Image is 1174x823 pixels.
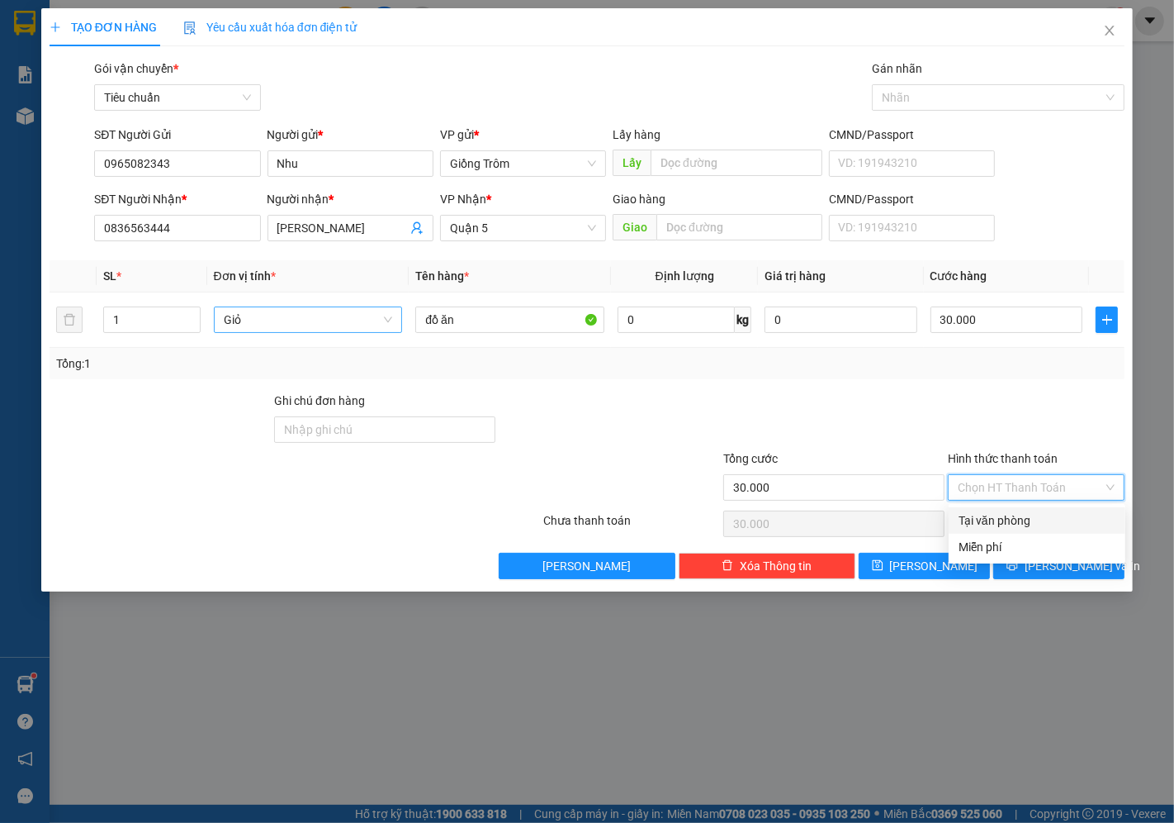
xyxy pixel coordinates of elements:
[613,214,656,240] span: Giao
[274,416,495,443] input: Ghi chú đơn hàng
[126,83,246,106] td: CC:
[859,553,990,579] button: save[PERSON_NAME]
[148,87,155,102] span: 0
[993,553,1124,579] button: printer[PERSON_NAME] và In
[104,85,250,110] span: Tiêu chuẩn
[959,538,1115,556] div: Miễn phí
[613,150,651,176] span: Lấy
[56,307,83,333] button: delete
[829,126,995,144] div: CMND/Passport
[613,128,660,141] span: Lấy hàng
[163,18,206,34] span: Quận 5
[274,394,365,407] label: Ghi chú đơn hàng
[224,307,393,332] span: Giỏ
[7,18,125,34] p: Gửi từ:
[872,62,922,75] label: Gán nhãn
[829,190,995,208] div: CMND/Passport
[128,55,202,70] span: 0939012375
[765,307,916,333] input: 0
[50,21,157,34] span: TẠO ĐƠN HÀNG
[214,269,276,283] span: Đơn vị tính
[440,193,486,206] span: VP Nhận
[722,559,733,573] span: delete
[94,62,178,75] span: Gói vận chuyển
[959,511,1115,530] div: Tại văn phòng
[613,193,665,206] span: Giao hàng
[450,216,596,240] span: Quận 5
[50,21,61,33] span: plus
[440,126,606,144] div: VP gửi
[7,36,107,52] span: [PERSON_NAME]
[410,221,424,235] span: user-add
[128,36,182,52] span: Hải Bằng
[415,269,469,283] span: Tên hàng
[1006,559,1018,573] span: printer
[1025,557,1140,575] span: [PERSON_NAME] và In
[1096,307,1118,333] button: plus
[890,557,978,575] span: [PERSON_NAME]
[128,18,245,34] p: Nhận:
[499,553,675,579] button: [PERSON_NAME]
[26,87,67,102] span: 50.000
[415,307,604,333] input: VD: Bàn, Ghế
[1086,8,1133,55] button: Close
[948,452,1058,465] label: Hình thức thanh toán
[543,557,632,575] span: [PERSON_NAME]
[450,151,596,176] span: Giồng Trôm
[7,115,122,131] span: 1 - Thùng vừa (Kẹo)
[656,269,714,283] span: Định lượng
[542,511,722,540] div: Chưa thanh toán
[735,307,751,333] span: kg
[267,190,433,208] div: Người nhận
[1096,313,1117,326] span: plus
[656,214,822,240] input: Dọc đường
[94,126,260,144] div: SĐT Người Gửi
[94,190,260,208] div: SĐT Người Nhận
[183,21,196,35] img: icon
[236,113,245,131] span: 1
[56,354,454,373] div: Tổng: 1
[183,21,357,34] span: Yêu cầu xuất hóa đơn điện tử
[6,83,127,106] td: CR:
[872,559,883,573] span: save
[651,150,822,176] input: Dọc đường
[723,452,778,465] span: Tổng cước
[1103,24,1116,37] span: close
[46,18,116,34] span: Giồng Trôm
[267,126,433,144] div: Người gửi
[740,557,812,575] span: Xóa Thông tin
[930,269,987,283] span: Cước hàng
[7,55,81,70] span: 0384992427
[217,115,236,131] span: SL:
[679,553,855,579] button: deleteXóa Thông tin
[765,269,826,283] span: Giá trị hàng
[103,269,116,283] span: SL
